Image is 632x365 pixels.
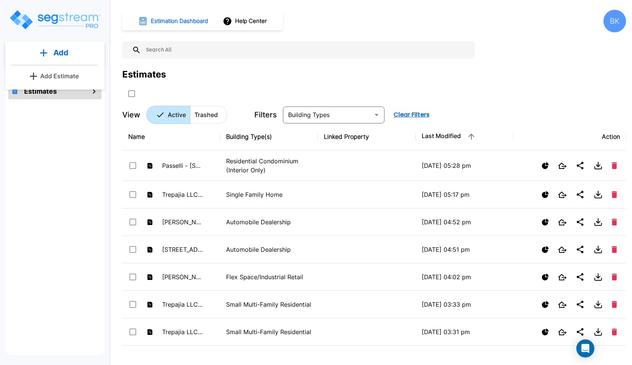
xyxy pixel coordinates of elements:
p: Single Family Home [226,190,312,199]
p: [DATE] 05:28 pm [422,161,507,170]
p: [DATE] 03:33 pm [422,300,507,309]
p: [DATE] 04:52 pm [422,217,507,227]
p: Automobile Dealership [226,217,312,227]
button: Open New Tab [555,298,570,311]
h1: Estimates [24,86,57,96]
button: Open New Tab [555,326,570,338]
p: Add [53,47,68,58]
p: [PERSON_NAME] - [STREET_ADDRESS] [162,272,204,281]
button: Help Center [221,14,270,28]
th: Building Type(s) [220,123,318,151]
p: [DATE] 04:02 pm [422,272,507,281]
p: Passelli - [STREET_ADDRESS] [162,161,204,170]
th: Last Modified [416,123,513,151]
button: Open New Tab [555,216,570,228]
button: Show Ranges [539,216,552,229]
div: BK [603,10,626,32]
button: Estimation Dashboard [135,13,212,29]
button: Trashed [190,106,227,124]
button: Open New Tab [555,160,570,172]
p: [DATE] 04:51 pm [422,245,507,254]
button: Open [371,109,382,120]
p: Flex Space/Industrial Retail [226,272,312,281]
button: Download [591,242,606,257]
p: [STREET_ADDRESS][PERSON_NAME] [PERSON_NAME] [162,245,204,254]
button: Active [146,106,190,124]
button: Delete [609,325,620,338]
button: Open New Tab [555,243,570,256]
p: [DATE] 03:31 pm [422,327,507,336]
button: Clear Filters [390,107,433,122]
button: Show Ranges [539,271,552,284]
button: Share [573,187,588,202]
button: Share [573,269,588,284]
p: Trepajia LLC - [STREET_ADDRESS] [162,327,204,336]
button: Download [591,214,606,230]
button: Show Ranges [539,159,552,172]
div: Open Intercom Messenger [576,339,594,357]
button: Show Ranges [539,325,552,339]
p: Trepajia LLC - 2615 W [GEOGRAPHIC_DATA] [162,190,204,199]
button: Show Ranges [539,188,552,201]
button: Share [573,297,588,312]
p: Automobile Dealership [226,245,312,254]
button: Download [591,324,606,339]
button: Delete [609,271,620,283]
button: SelectAll [124,86,139,101]
p: Filters [254,109,277,120]
th: Linked Property [318,123,416,151]
button: Open New Tab [555,189,570,201]
button: Share [573,324,588,339]
button: Delete [609,159,620,172]
div: Name [128,132,214,141]
button: Add Estimate [27,68,83,84]
p: View [122,109,140,120]
button: Add [5,42,105,64]
input: Search All [141,41,471,59]
p: Small Multi-Family Residential [226,327,312,336]
input: Building Types [285,109,370,120]
button: Delete [609,188,620,201]
button: Delete [609,216,620,228]
button: Download [591,297,606,312]
button: Share [573,214,588,230]
button: Delete [609,298,620,311]
button: Delete [609,243,620,256]
button: Share [573,242,588,257]
button: Download [591,269,606,284]
h1: Estimation Dashboard [151,17,208,26]
p: [PERSON_NAME] [PERSON_NAME] - [STREET_ADDRESS] [162,217,204,227]
div: Platform [146,106,227,124]
button: Show Ranges [539,298,552,311]
div: Estimates [122,68,166,81]
th: Action [513,123,626,151]
button: Download [591,158,606,173]
button: Show Ranges [539,243,552,256]
button: Download [591,187,606,202]
p: Trashed [194,110,218,119]
button: Open New Tab [555,271,570,283]
p: [DATE] 05:17 pm [422,190,507,199]
p: Small Multi-Family Residential [226,300,312,309]
p: Active [168,110,186,119]
button: Share [573,158,588,173]
p: Residential Condominium (Interior Only) [226,157,312,175]
img: Logo [9,9,101,30]
p: Trepajia LLC - 1085-93, 1082-90 Elder [162,300,204,309]
p: Add Estimate [40,71,79,81]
